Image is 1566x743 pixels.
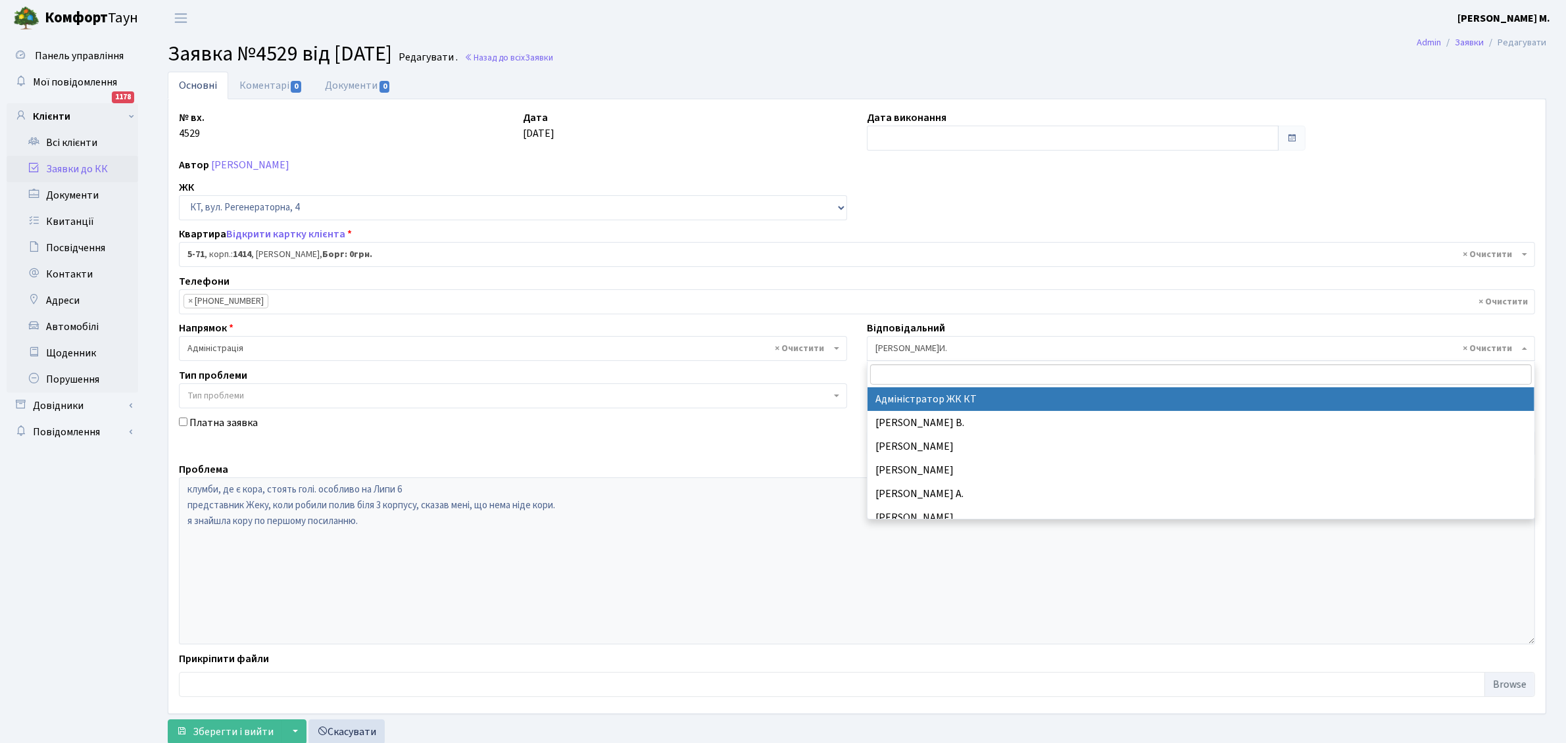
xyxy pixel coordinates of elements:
a: Квитанції [7,208,138,235]
span: Адміністрація [179,336,847,361]
b: 5-71 [187,248,205,261]
a: Порушення [7,366,138,393]
li: [PERSON_NAME] В. [868,411,1534,435]
b: Борг: 0грн. [322,248,372,261]
b: Комфорт [45,7,108,28]
a: Довідники [7,393,138,419]
span: Мої повідомлення [33,75,117,89]
span: 0 [379,81,390,93]
label: Дата виконання [867,110,946,126]
small: Редагувати . [396,51,458,64]
a: Документи [314,72,402,99]
label: Дата [523,110,548,126]
span: Видалити всі елементи [775,342,824,355]
a: Коментарі [228,72,314,99]
li: Редагувати [1484,36,1546,50]
a: Відкрити картку клієнта [226,227,345,241]
span: Заявка №4529 від [DATE] [168,39,392,69]
a: Автомобілі [7,314,138,340]
span: Видалити всі елементи [1463,248,1512,261]
a: Заявки [1455,36,1484,49]
span: Таун [45,7,138,30]
label: ЖК [179,180,194,195]
a: Назад до всіхЗаявки [464,51,553,64]
label: Тип проблеми [179,368,247,383]
div: 1178 [112,91,134,103]
a: Щоденник [7,340,138,366]
a: Панель управління [7,43,138,69]
a: Основні [168,72,228,99]
li: [PERSON_NAME] [868,506,1534,529]
label: Автор [179,157,209,173]
a: [PERSON_NAME] [211,158,289,172]
span: Шурубалко В.И. [867,336,1535,361]
b: 1414 [233,248,251,261]
a: Посвідчення [7,235,138,261]
label: Телефони [179,274,230,289]
span: Адміністрація [187,342,831,355]
span: <b>5-71</b>, корп.: <b>1414</b>, Вишняк Сергій Андрійович, <b>Борг: 0грн.</b> [179,242,1535,267]
a: Всі клієнти [7,130,138,156]
a: [PERSON_NAME] М. [1457,11,1550,26]
button: Переключити навігацію [164,7,197,29]
a: Контакти [7,261,138,287]
label: Квартира [179,226,352,242]
label: № вх. [179,110,205,126]
a: Admin [1417,36,1441,49]
span: Панель управління [35,49,124,63]
span: 0 [291,81,301,93]
span: Видалити всі елементи [1463,342,1512,355]
li: Адміністратор ЖК КТ [868,387,1534,411]
span: Шурубалко В.И. [875,342,1519,355]
span: Видалити всі елементи [1479,295,1528,308]
a: Документи [7,182,138,208]
span: Тип проблеми [187,389,244,402]
img: logo.png [13,5,39,32]
a: Адреси [7,287,138,314]
label: Проблема [179,462,228,477]
div: 4529 [169,110,513,151]
textarea: клумби, де є кора, стоять голі. особливо на Липи 6 представник Жеку, коли робили полив біля 3 кор... [179,477,1535,644]
span: Зберегти і вийти [193,725,274,739]
a: Повідомлення [7,419,138,445]
label: Прикріпити файли [179,651,269,667]
a: Заявки до КК [7,156,138,182]
span: <b>5-71</b>, корп.: <b>1414</b>, Вишняк Сергій Андрійович, <b>Борг: 0грн.</b> [187,248,1519,261]
a: Мої повідомлення1178 [7,69,138,95]
li: [PERSON_NAME] [868,458,1534,482]
div: [DATE] [513,110,857,151]
nav: breadcrumb [1397,29,1566,57]
li: (067) 408-18-80 [184,294,268,308]
li: [PERSON_NAME] [868,435,1534,458]
label: Відповідальний [867,320,945,336]
a: Клієнти [7,103,138,130]
li: [PERSON_NAME] А. [868,482,1534,506]
label: Платна заявка [189,415,258,431]
label: Напрямок [179,320,233,336]
span: × [188,295,193,308]
span: Заявки [525,51,553,64]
